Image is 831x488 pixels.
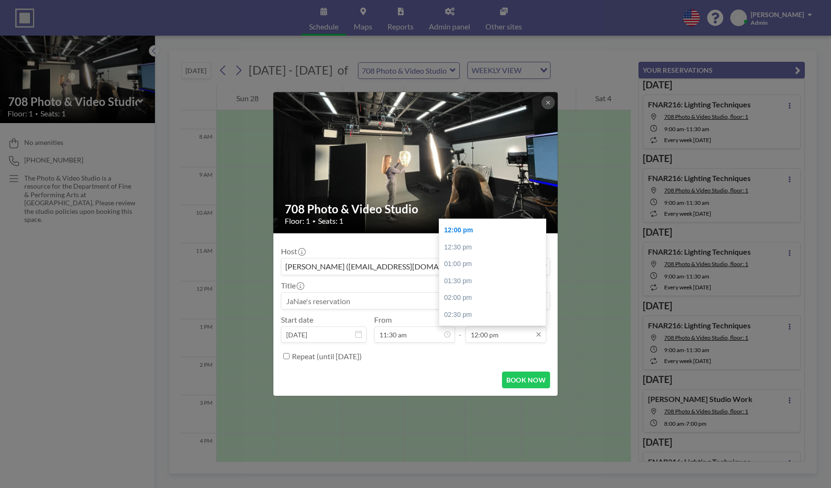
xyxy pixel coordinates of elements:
span: • [312,218,316,225]
div: 03:00 pm [439,324,551,341]
div: 02:00 pm [439,289,551,306]
label: Start date [281,315,313,325]
div: 12:30 pm [439,239,551,256]
button: BOOK NOW [502,372,550,388]
label: From [374,315,392,325]
h2: 708 Photo & Video Studio [285,202,547,216]
label: Host [281,247,305,256]
label: Title [281,281,303,290]
div: 01:30 pm [439,273,551,290]
div: 01:00 pm [439,256,551,273]
span: [PERSON_NAME] ([EMAIL_ADDRESS][DOMAIN_NAME]) [283,260,479,273]
div: 12:00 pm [439,222,551,239]
span: Seats: 1 [318,216,343,226]
div: Search for option [281,258,550,275]
label: Repeat (until [DATE]) [292,352,362,361]
input: JaNae's reservation [281,293,550,309]
span: Floor: 1 [285,216,310,226]
span: - [459,318,462,339]
img: 537.jpg [273,83,559,243]
div: 02:30 pm [439,306,551,324]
